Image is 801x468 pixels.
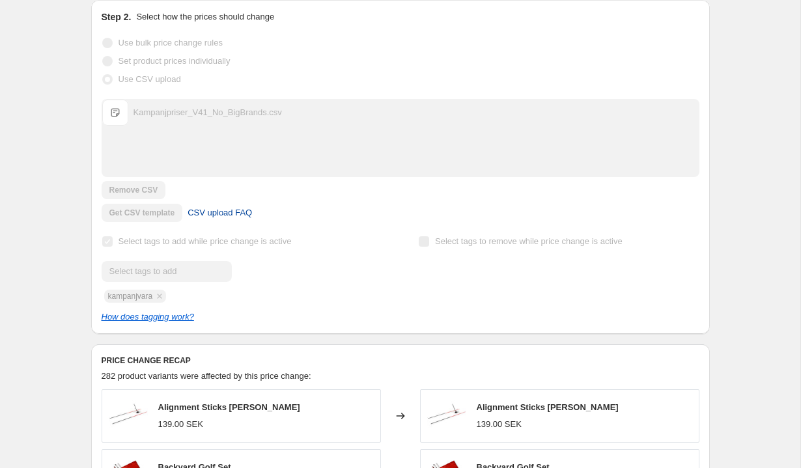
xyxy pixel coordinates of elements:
div: 139.00 SEK [477,418,522,431]
p: Select how the prices should change [136,10,274,23]
span: CSV upload FAQ [188,206,252,219]
div: 139.00 SEK [158,418,203,431]
img: alignment-sticks-leadbetter-998104_80x.jpg [109,396,148,435]
h6: PRICE CHANGE RECAP [102,355,699,366]
input: Select tags to add [102,261,232,282]
a: CSV upload FAQ [180,202,260,223]
div: Kampanjpriser_V41_No_BigBrands.csv [133,106,282,119]
span: Alignment Sticks [PERSON_NAME] [158,402,300,412]
span: 282 product variants were affected by this price change: [102,371,311,381]
span: Use CSV upload [119,74,181,84]
img: alignment-sticks-leadbetter-998104_80x.jpg [427,396,466,435]
span: Select tags to add while price change is active [119,236,292,246]
a: How does tagging work? [102,312,194,322]
h2: Step 2. [102,10,132,23]
span: Alignment Sticks [PERSON_NAME] [477,402,619,412]
span: Select tags to remove while price change is active [435,236,623,246]
span: Use bulk price change rules [119,38,223,48]
span: Set product prices individually [119,56,231,66]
